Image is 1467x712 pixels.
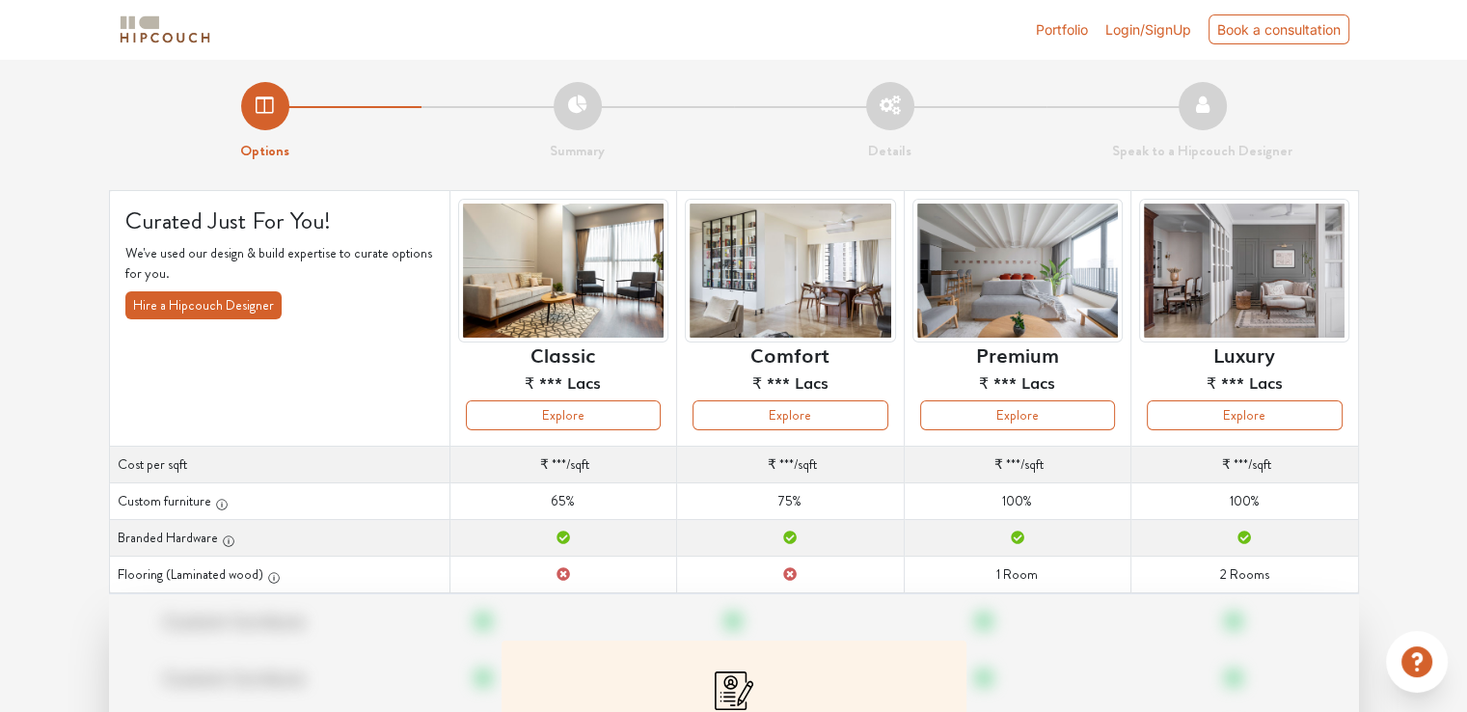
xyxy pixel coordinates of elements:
[904,483,1130,520] td: 100%
[1036,19,1088,40] a: Portfolio
[976,342,1059,366] h6: Premium
[117,8,213,51] span: logo-horizontal.svg
[458,199,668,342] img: header-preview
[117,13,213,46] img: logo-horizontal.svg
[466,400,661,430] button: Explore
[920,400,1115,430] button: Explore
[449,483,676,520] td: 65%
[904,447,1130,483] td: /sqft
[125,291,282,319] button: Hire a Hipcouch Designer
[1209,14,1349,44] div: Book a consultation
[1131,557,1358,593] td: 2 Rooms
[530,342,595,366] h6: Classic
[1131,483,1358,520] td: 100%
[1139,199,1349,342] img: header-preview
[240,140,289,161] strong: Options
[1105,21,1191,38] span: Login/SignUp
[904,557,1130,593] td: 1 Room
[449,447,676,483] td: /sqft
[868,140,911,161] strong: Details
[693,400,887,430] button: Explore
[1112,140,1292,161] strong: Speak to a Hipcouch Designer
[750,342,829,366] h6: Comfort
[109,520,449,557] th: Branded Hardware
[1131,447,1358,483] td: /sqft
[1213,342,1275,366] h6: Luxury
[677,483,904,520] td: 75%
[109,447,449,483] th: Cost per sqft
[125,206,434,235] h4: Curated Just For You!
[550,140,605,161] strong: Summary
[109,483,449,520] th: Custom furniture
[685,199,895,342] img: header-preview
[109,557,449,593] th: Flooring (Laminated wood)
[1147,400,1342,430] button: Explore
[125,243,434,284] p: We've used our design & build expertise to curate options for you.
[677,447,904,483] td: /sqft
[912,199,1123,342] img: header-preview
